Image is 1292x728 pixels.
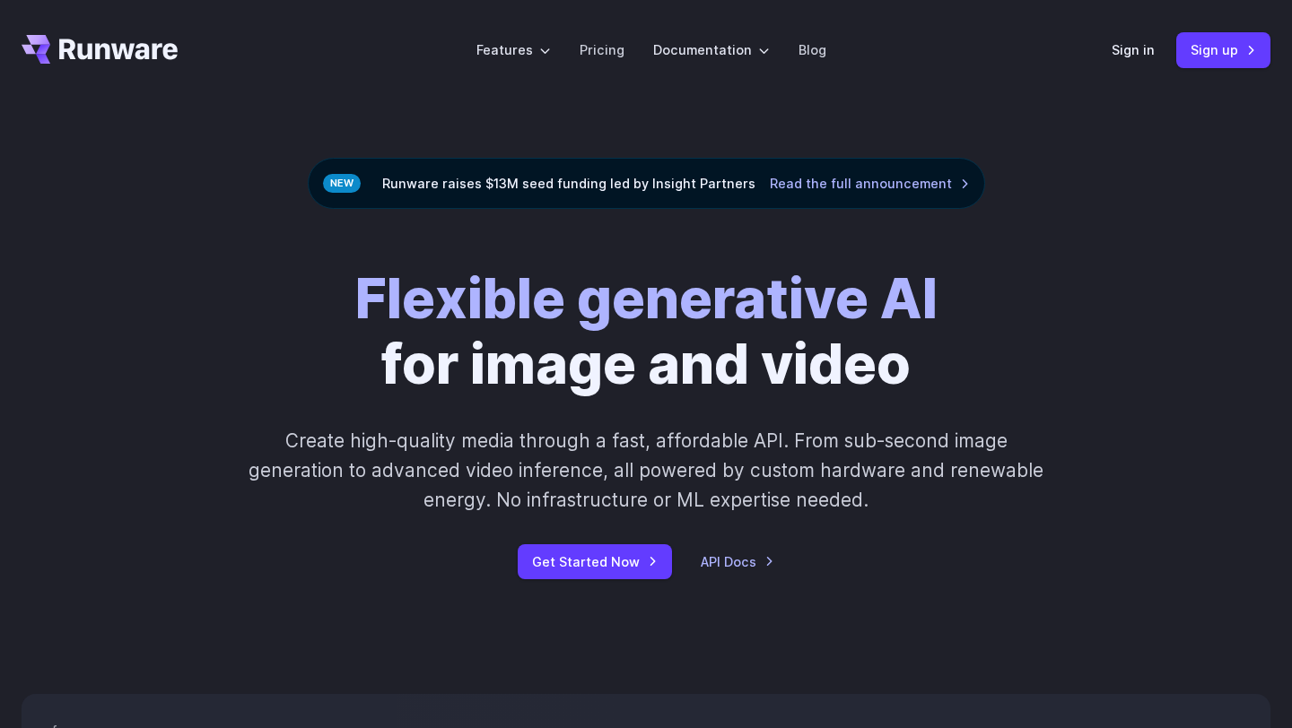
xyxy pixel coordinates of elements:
p: Create high-quality media through a fast, affordable API. From sub-second image generation to adv... [247,426,1046,516]
a: Blog [799,39,826,60]
a: Sign in [1112,39,1155,60]
a: API Docs [701,551,774,572]
a: Sign up [1176,32,1270,67]
label: Features [476,39,551,60]
strong: Flexible generative AI [355,265,938,332]
a: Pricing [580,39,624,60]
a: Read the full announcement [770,173,970,194]
a: Go to / [22,35,178,64]
a: Get Started Now [518,544,672,579]
h1: for image and video [355,266,938,397]
label: Documentation [653,39,770,60]
div: Runware raises $13M seed funding led by Insight Partners [308,158,985,209]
